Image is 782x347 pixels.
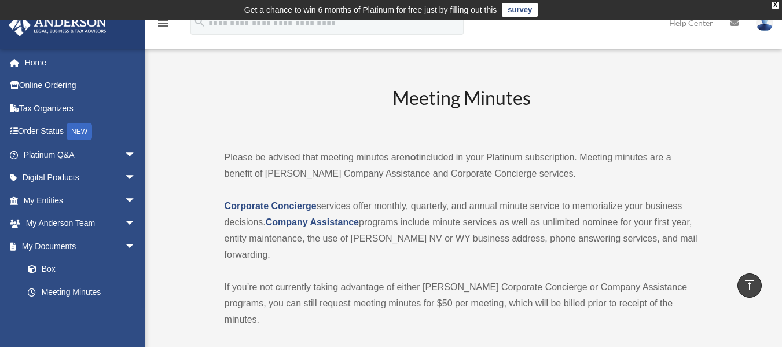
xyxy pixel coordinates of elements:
[225,149,700,182] p: Please be advised that meeting minutes are included in your Platinum subscription. Meeting minute...
[67,123,92,140] div: NEW
[266,217,359,227] a: Company Assistance
[124,143,148,167] span: arrow_drop_down
[156,20,170,30] a: menu
[8,51,153,74] a: Home
[405,152,419,162] strong: not
[16,280,148,304] a: Meeting Minutes
[743,278,757,292] i: vertical_align_top
[225,201,317,211] a: Corporate Concierge
[124,235,148,258] span: arrow_drop_down
[8,74,153,97] a: Online Ordering
[502,3,538,17] a: survey
[8,189,153,212] a: My Entitiesarrow_drop_down
[772,2,779,9] div: close
[8,97,153,120] a: Tax Organizers
[124,166,148,190] span: arrow_drop_down
[8,143,153,166] a: Platinum Q&Aarrow_drop_down
[156,16,170,30] i: menu
[8,120,153,144] a: Order StatusNEW
[225,279,700,328] p: If you’re not currently taking advantage of either [PERSON_NAME] Corporate Concierge or Company A...
[193,16,206,28] i: search
[124,189,148,213] span: arrow_drop_down
[8,235,153,258] a: My Documentsarrow_drop_down
[225,85,700,133] h2: Meeting Minutes
[8,166,153,189] a: Digital Productsarrow_drop_down
[5,14,110,36] img: Anderson Advisors Platinum Portal
[756,14,773,31] img: User Pic
[16,304,153,327] a: Forms Library
[244,3,497,17] div: Get a chance to win 6 months of Platinum for free just by filling out this
[225,198,700,263] p: services offer monthly, quarterly, and annual minute service to memorialize your business decisio...
[16,258,153,281] a: Box
[737,273,762,298] a: vertical_align_top
[124,212,148,236] span: arrow_drop_down
[8,212,153,235] a: My Anderson Teamarrow_drop_down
